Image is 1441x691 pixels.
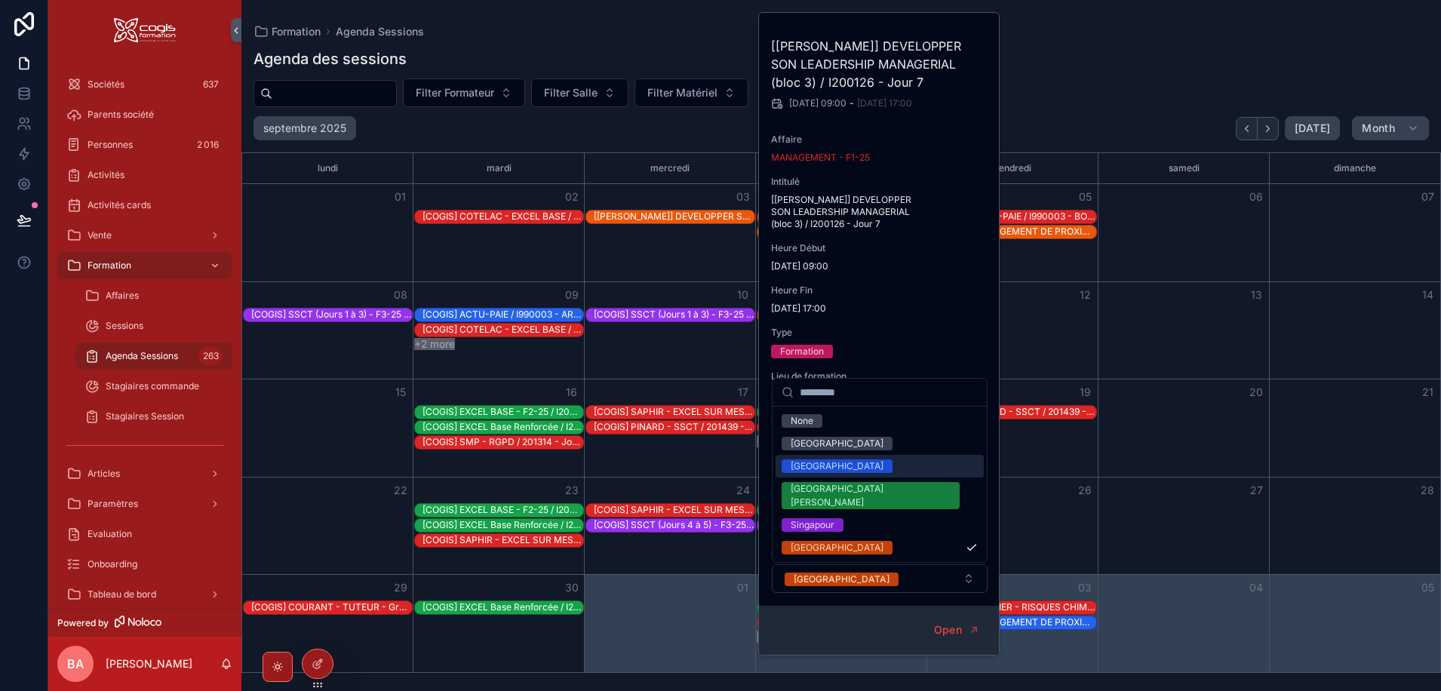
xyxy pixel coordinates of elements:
span: Affaire [771,134,988,146]
span: Vente [88,229,112,241]
div: [COGIS] ACTU-PAIE / I990003 - ARBENT - 2025/09/09 - MATIN [422,308,583,321]
button: +2 more [757,631,797,643]
div: [COGIS] MANAGEMENT DE PROXIMITE (blocs 1 et 2) / I200141 - Jour 3 [936,226,1096,238]
span: Onboarding [88,558,137,570]
button: 29 [392,579,410,597]
span: Paramètres [88,498,138,510]
span: - [850,97,854,109]
div: [GEOGRAPHIC_DATA][PERSON_NAME] [791,482,951,509]
button: 05 [1418,579,1436,597]
button: 22 [392,481,410,499]
div: [COGIS] SSCT (Jours 1 à 3) - F3-25 / I200137 - Jour 1 [251,308,412,321]
a: Paramètres [57,490,232,517]
div: [COGIS] EXCEL Base Renforcée / I200144 - Jour 3/6 [422,601,583,613]
div: [COGIS] EXCEL BASE - F2-25 / I200140 - Jour 2/4 [422,503,583,517]
a: Activités [57,161,232,189]
p: [PERSON_NAME] [106,656,192,671]
div: None [791,414,813,428]
a: Powered by [48,610,241,637]
span: Lieu de formation [771,370,988,382]
button: +2 more [414,338,455,350]
span: Formateur [771,443,988,455]
button: 28 [1418,481,1436,499]
div: scrollable content [48,60,241,610]
span: Month [1362,121,1395,135]
span: Tableau de bord [88,588,156,600]
div: [COGIS] COTELAC - EXCEL BASE / 201520 - Jour 3/4 [422,324,583,336]
div: Formation [780,345,824,358]
button: 12 [1076,286,1094,304]
div: [COGIS] EXCEL Base Renforcée / I200144 - Jour 3/6 [422,600,583,614]
div: dimanche [1272,153,1438,183]
button: Next [1258,117,1279,140]
div: [COGIS] SAPHIR - EXCEL SUR MESURE / 201525 - Jour 4/4 [594,504,754,516]
button: 14 [1418,286,1436,304]
button: 09 [563,286,581,304]
button: 03 [1076,579,1094,597]
h1: Agenda des sessions [253,48,407,69]
a: Sociétés637 [57,71,232,98]
a: Activités cards [57,192,232,219]
div: [COGIS] COTELAC - EXCEL BASE / 201520 - Jour 1/4 [422,210,583,223]
div: 263 [198,347,223,365]
span: Salle [771,545,988,557]
button: 03 [734,188,752,206]
button: 15 [392,383,410,401]
a: Stagiaires Session [75,403,232,430]
a: Agenda Sessions [336,24,424,39]
span: Evaluation [88,528,132,540]
div: samedi [1101,153,1267,183]
span: Nom Autre Lieu [771,413,988,425]
button: 01 [392,188,410,206]
button: 13 [1247,286,1265,304]
button: Back [1236,117,1258,140]
span: Formation [272,24,321,39]
button: 21 [1418,383,1436,401]
div: [COGIS] SAPHIR - EXCEL SUR MESURE / 201525 - Jour 1/4 [594,405,754,419]
span: Powered by [57,617,109,629]
div: [COGIS] EXCEL Base Renforcée / I200144 - Jour 1/6 [422,421,583,433]
div: [GEOGRAPHIC_DATA] [791,541,883,554]
button: [DATE] [1285,116,1340,140]
a: [PERSON_NAME] [771,461,844,473]
span: Heure Début [771,242,988,254]
a: Agenda Sessions263 [75,342,232,370]
button: Select Button [403,78,525,107]
div: vendredi [929,153,1095,183]
button: 01 [734,579,752,597]
div: Suggestions [773,407,987,562]
img: App logo [114,18,176,42]
button: +2 more [757,435,797,447]
div: [COGIS] SAPHIR - EXCEL SUR MESURE / 201525 - Jour 3/4 [422,533,583,547]
button: Month [1352,116,1429,140]
span: Type [771,327,988,339]
span: Intitulé [771,176,988,188]
span: Personnes [88,139,133,151]
div: [COGIS] SAPHIR - EXCEL SUR MESURE / 201525 - Jour 1/4 [594,406,754,418]
button: 19 [1076,383,1094,401]
a: Evaluation [57,521,232,548]
div: 637 [198,75,223,94]
a: Formation [253,24,321,39]
span: Heure Fin [771,284,988,296]
span: Matériel [771,485,988,497]
a: Parents société [57,101,232,128]
a: Stagiaires commande [75,373,232,400]
div: [COGIS] MEYNIER - RISQUES CHIMIQUES / 201468-0 [936,600,1096,614]
a: Articles [57,460,232,487]
span: [DATE] 09:00 [771,260,988,272]
a: Open [924,618,990,643]
button: 23 [563,481,581,499]
span: Articles [88,468,120,480]
h2: [[PERSON_NAME]] DEVELOPPER SON LEADERSHIP MANAGERIAL (bloc 3) / I200126 - Jour 7 [771,37,988,91]
div: [GEOGRAPHIC_DATA] [794,573,889,586]
div: Month View [241,152,1441,673]
a: MANAGEMENT - F1-25 [771,152,870,164]
div: mercredi [587,153,753,183]
span: Formation [88,260,131,272]
h2: septembre 2025 [263,121,346,136]
span: Filter Formateur [416,85,494,100]
button: 05 [1076,188,1094,206]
